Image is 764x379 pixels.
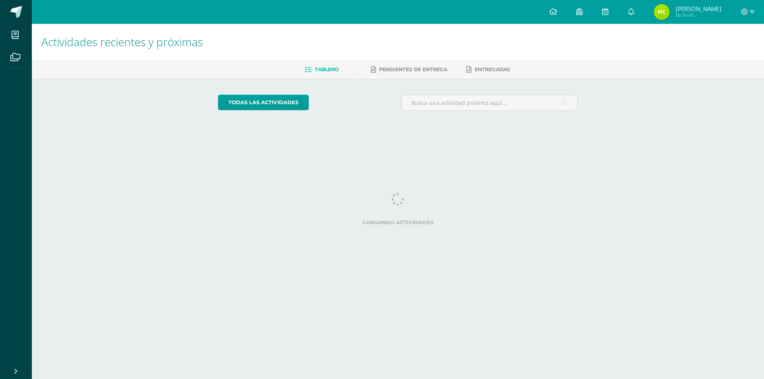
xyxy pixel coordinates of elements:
span: Pendientes de entrega [379,66,447,72]
span: Mi Perfil [676,12,721,19]
span: Actividades recientes y próximas [41,34,203,49]
a: Pendientes de entrega [371,63,447,76]
a: Tablero [305,63,339,76]
label: Cargando actividades [218,220,578,225]
span: [PERSON_NAME] [676,5,721,13]
span: Entregadas [475,66,510,72]
a: Entregadas [466,63,510,76]
img: cc8623acd3032f6c49e2e6b2d430f85e.png [654,4,670,20]
a: todas las Actividades [218,95,309,110]
span: Tablero [315,66,339,72]
input: Busca una actividad próxima aquí... [401,95,578,111]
